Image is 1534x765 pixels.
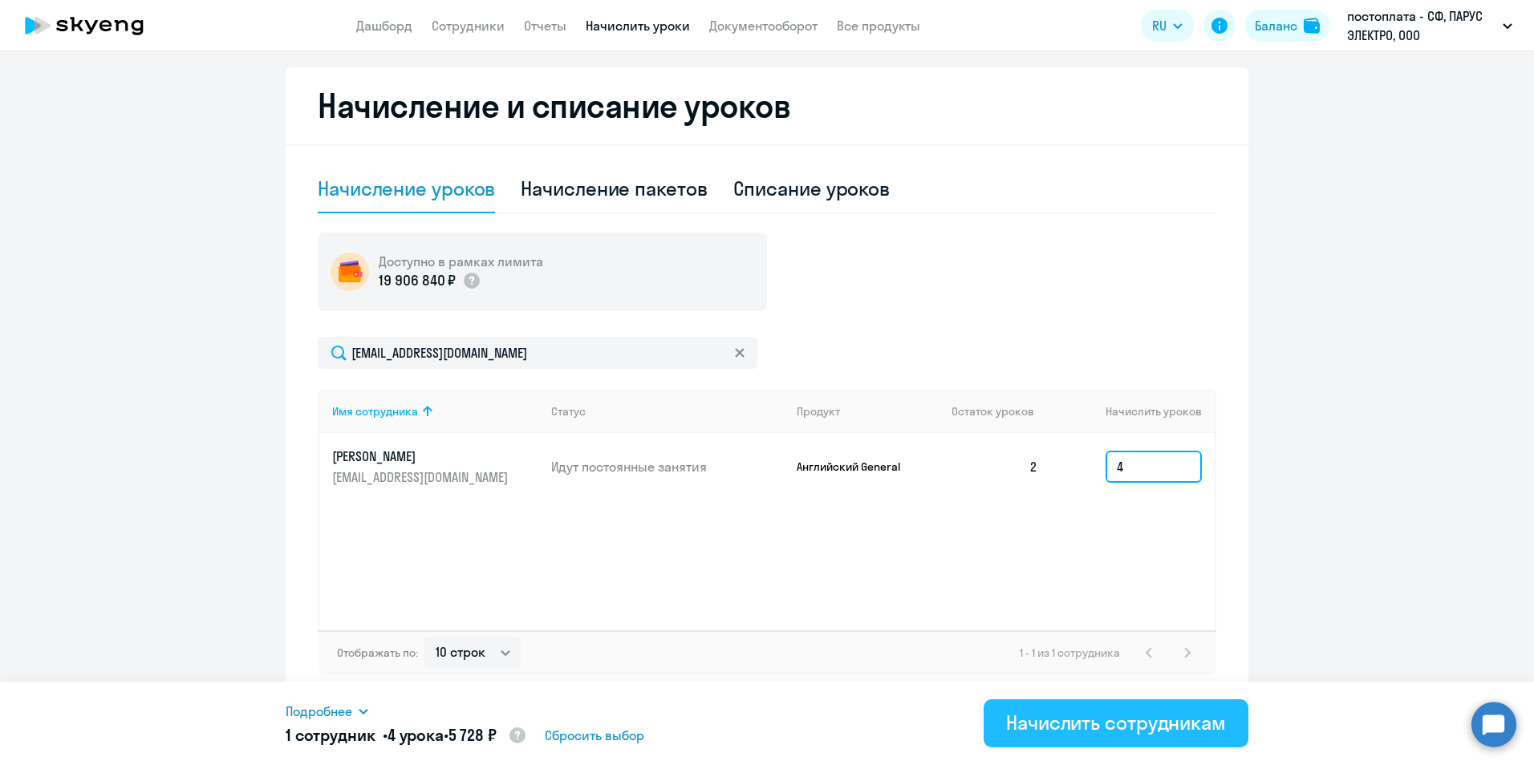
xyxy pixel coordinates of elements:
div: Имя сотрудника [332,404,418,419]
a: Дашборд [356,18,412,34]
button: Начислить сотрудникам [984,699,1248,747]
span: 5 728 ₽ [448,725,497,745]
button: Балансbalance [1245,10,1329,42]
div: Продукт [797,404,840,419]
span: Отображать по: [337,646,418,660]
img: wallet-circle.png [331,253,369,291]
div: Остаток уроков [952,404,1051,419]
a: Отчеты [524,18,566,34]
p: Идут постоянные занятия [551,458,784,476]
h5: Доступно в рамках лимита [379,253,543,270]
div: Баланс [1255,16,1297,35]
a: Все продукты [837,18,920,34]
p: постоплата - СФ, ПАРУС ЭЛЕКТРО, ООО [1347,6,1496,45]
span: 4 урока [388,725,444,745]
p: 19 906 840 ₽ [379,270,456,291]
p: [EMAIL_ADDRESS][DOMAIN_NAME] [332,468,512,486]
div: Списание уроков [733,176,891,201]
div: Статус [551,404,784,419]
h2: Начисление и списание уроков [318,87,1216,125]
a: Начислить уроки [586,18,690,34]
img: balance [1304,18,1320,34]
a: [PERSON_NAME][EMAIL_ADDRESS][DOMAIN_NAME] [332,447,538,486]
p: [PERSON_NAME] [332,447,512,465]
span: Сбросить выбор [545,726,644,745]
a: Сотрудники [432,18,505,34]
span: RU [1152,16,1167,35]
span: Остаток уроков [952,404,1034,419]
span: 1 - 1 из 1 сотрудника [1020,646,1120,660]
a: Документооборот [709,18,818,34]
td: 2 [939,433,1051,500]
button: постоплата - СФ, ПАРУС ЭЛЕКТРО, ООО [1339,6,1520,45]
div: Начисление уроков [318,176,495,201]
div: Начислить сотрудникам [1006,710,1226,735]
button: RU [1141,10,1194,42]
div: Статус [551,404,586,419]
h5: 1 сотрудник • • [286,724,527,748]
p: Английский General [797,459,917,474]
th: Начислить уроков [1051,390,1215,433]
div: Имя сотрудника [332,404,538,419]
span: Подробнее [286,702,352,721]
input: Поиск по имени, email, продукту или статусу [318,337,757,369]
div: Начисление пакетов [521,176,707,201]
div: Продукт [797,404,939,419]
